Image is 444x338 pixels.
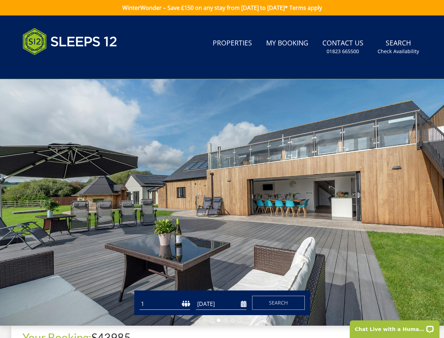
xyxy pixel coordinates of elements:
[378,48,419,55] small: Check Availability
[252,296,305,310] button: Search
[19,63,93,69] iframe: Customer reviews powered by Trustpilot
[327,48,359,55] small: 01823 665500
[263,36,311,51] a: My Booking
[269,299,288,306] span: Search
[210,36,255,51] a: Properties
[22,24,117,59] img: Sleeps 12
[375,36,422,58] a: SearchCheck Availability
[320,36,366,58] a: Contact Us01823 665500
[196,298,246,310] input: Arrival Date
[345,316,444,338] iframe: LiveChat chat widget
